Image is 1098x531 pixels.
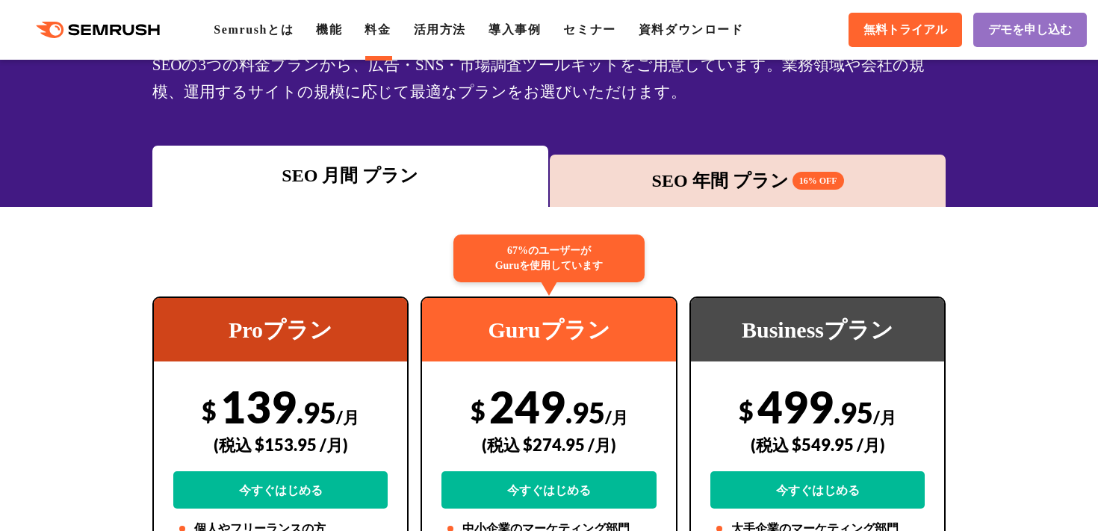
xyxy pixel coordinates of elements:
div: Proプラン [154,298,408,361]
a: 資料ダウンロード [639,23,744,36]
span: 16% OFF [793,172,844,190]
div: Businessプラン [691,298,945,361]
span: $ [471,395,486,426]
div: 139 [173,380,388,509]
a: 無料トライアル [849,13,962,47]
a: 活用方法 [414,23,466,36]
div: 67%のユーザーが Guruを使用しています [453,235,645,282]
div: (税込 $274.95 /月) [441,418,657,471]
a: セミナー [563,23,615,36]
div: SEO 月間 プラン [160,162,541,189]
div: SEOの3つの料金プランから、広告・SNS・市場調査ツールキットをご用意しています。業務領域や会社の規模、運用するサイトの規模に応じて最適なプランをお選びいただけます。 [152,52,946,105]
a: 今すぐはじめる [441,471,657,509]
div: 249 [441,380,657,509]
div: Guruプラン [422,298,676,361]
span: .95 [565,395,605,429]
div: (税込 $549.95 /月) [710,418,925,471]
a: Semrushとは [214,23,294,36]
div: SEO 年間 プラン [557,167,938,194]
span: $ [739,395,754,426]
div: (税込 $153.95 /月) [173,418,388,471]
span: /月 [336,407,359,427]
a: 今すぐはじめる [173,471,388,509]
span: /月 [873,407,896,427]
a: 料金 [365,23,391,36]
a: 導入事例 [488,23,541,36]
span: デモを申し込む [988,22,1072,38]
a: 機能 [316,23,342,36]
div: 499 [710,380,925,509]
span: $ [202,395,217,426]
span: .95 [834,395,873,429]
span: /月 [605,407,628,427]
span: .95 [297,395,336,429]
span: 無料トライアル [863,22,947,38]
a: デモを申し込む [973,13,1087,47]
a: 今すぐはじめる [710,471,925,509]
